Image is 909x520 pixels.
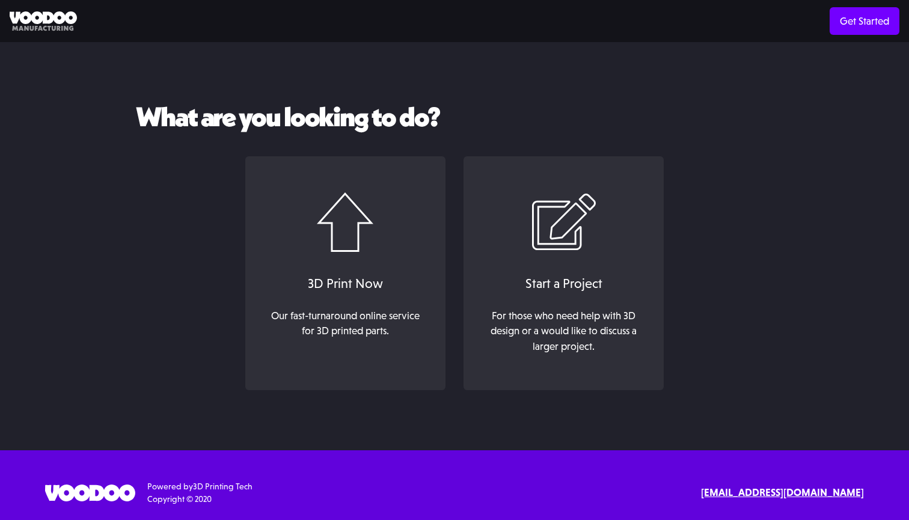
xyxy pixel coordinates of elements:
a: 3D Print NowOur fast-turnaround online service for 3D printed parts.‍ [245,156,445,391]
h2: What are you looking to do? [136,102,773,132]
a: [EMAIL_ADDRESS][DOMAIN_NAME] [701,485,864,501]
a: 3D Printing Tech [193,482,252,491]
div: Start a Project [476,274,652,293]
strong: [EMAIL_ADDRESS][DOMAIN_NAME] [701,486,864,498]
div: Powered by Copyright © 2020 [147,480,252,506]
a: Start a ProjectFor those who need help with 3D design or a would like to discuss a larger project. [464,156,664,391]
div: Our fast-turnaround online service for 3D printed parts. ‍ [264,308,426,355]
a: Get Started [830,7,899,35]
div: 3D Print Now [257,274,433,293]
div: For those who need help with 3D design or a would like to discuss a larger project. [483,308,645,355]
img: Voodoo Manufacturing logo [10,11,77,31]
